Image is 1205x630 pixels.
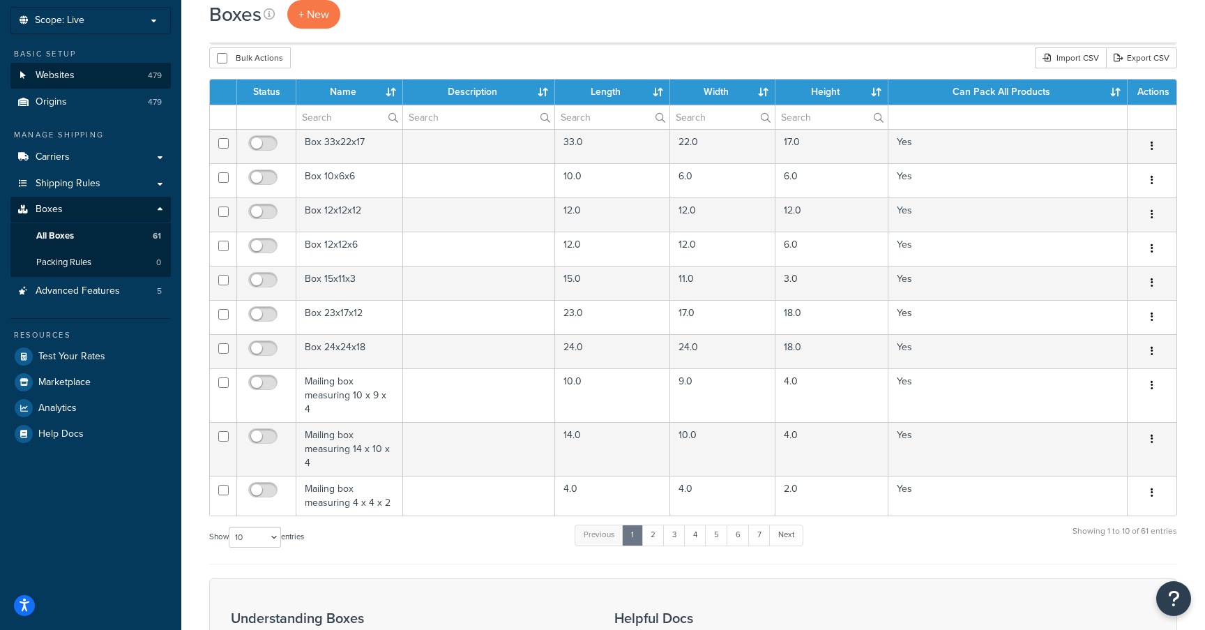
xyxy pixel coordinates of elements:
td: 4.0 [775,368,888,422]
input: Search [403,105,554,129]
span: Packing Rules [36,257,91,269]
td: 12.0 [670,232,776,266]
td: Box 12x12x12 [296,197,403,232]
td: 6.0 [775,232,888,266]
a: 5 [705,525,728,546]
span: 61 [153,230,161,242]
li: Marketplace [10,370,171,395]
td: 14.0 [555,422,670,476]
th: Can Pack All Products : activate to sort column ascending [888,80,1128,105]
a: Shipping Rules [10,171,171,197]
span: Websites [36,70,75,82]
td: Box 33x22x17 [296,129,403,163]
input: Search [670,105,775,129]
li: All Boxes [10,223,171,249]
td: Mailing box measuring 4 x 4 x 2 [296,476,403,516]
a: Export CSV [1106,47,1177,68]
td: Box 24x24x18 [296,334,403,368]
span: Carriers [36,151,70,163]
select: Showentries [229,527,281,548]
td: Yes [888,163,1128,197]
span: Marketplace [38,377,91,389]
a: Help Docs [10,421,171,447]
li: Origins [10,89,171,115]
button: Bulk Actions [209,47,291,68]
td: 11.0 [670,266,776,300]
div: Manage Shipping [10,129,171,141]
span: Test Your Rates [38,351,105,363]
a: Origins 479 [10,89,171,115]
td: 23.0 [555,300,670,334]
a: Previous [575,525,623,546]
td: 12.0 [775,197,888,232]
td: 4.0 [670,476,776,516]
a: 3 [663,525,685,546]
span: Shipping Rules [36,178,100,190]
td: 4.0 [775,422,888,476]
td: 12.0 [555,197,670,232]
label: Show entries [209,527,304,548]
td: Box 23x17x12 [296,300,403,334]
a: All Boxes 61 [10,223,171,249]
a: Next [769,525,803,546]
td: Box 15x11x3 [296,266,403,300]
a: 1 [622,525,643,546]
a: Advanced Features 5 [10,278,171,304]
a: 6 [727,525,750,546]
td: Box 10x6x6 [296,163,403,197]
input: Search [296,105,402,129]
h1: Boxes [209,1,262,28]
span: 479 [148,70,162,82]
td: 33.0 [555,129,670,163]
a: 2 [642,525,665,546]
td: Mailing box measuring 14 x 10 x 4 [296,422,403,476]
td: 22.0 [670,129,776,163]
td: Yes [888,197,1128,232]
span: 479 [148,96,162,108]
a: Boxes [10,197,171,223]
td: 24.0 [670,334,776,368]
td: Yes [888,334,1128,368]
li: Websites [10,63,171,89]
a: Test Your Rates [10,344,171,369]
td: 12.0 [555,232,670,266]
input: Search [775,105,888,129]
td: Mailing box measuring 10 x 9 x 4 [296,368,403,422]
a: 4 [684,525,706,546]
div: Import CSV [1035,47,1106,68]
td: 10.0 [670,422,776,476]
td: 18.0 [775,334,888,368]
h3: Understanding Boxes [231,610,579,626]
td: Yes [888,422,1128,476]
td: 18.0 [775,300,888,334]
span: + New [298,6,329,22]
a: Websites 479 [10,63,171,89]
td: Yes [888,129,1128,163]
span: Help Docs [38,428,84,440]
th: Status [237,80,296,105]
th: Name : activate to sort column ascending [296,80,403,105]
span: Analytics [38,403,77,414]
td: 9.0 [670,368,776,422]
a: Analytics [10,396,171,421]
span: Boxes [36,204,63,216]
div: Basic Setup [10,48,171,60]
td: 2.0 [775,476,888,516]
td: Box 12x12x6 [296,232,403,266]
td: 6.0 [775,163,888,197]
th: Width : activate to sort column ascending [670,80,776,105]
td: 6.0 [670,163,776,197]
span: Scope: Live [35,15,84,27]
li: Boxes [10,197,171,276]
td: 4.0 [555,476,670,516]
span: Origins [36,96,67,108]
td: 24.0 [555,334,670,368]
a: Packing Rules 0 [10,250,171,276]
td: 12.0 [670,197,776,232]
td: Yes [888,232,1128,266]
li: Advanced Features [10,278,171,304]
